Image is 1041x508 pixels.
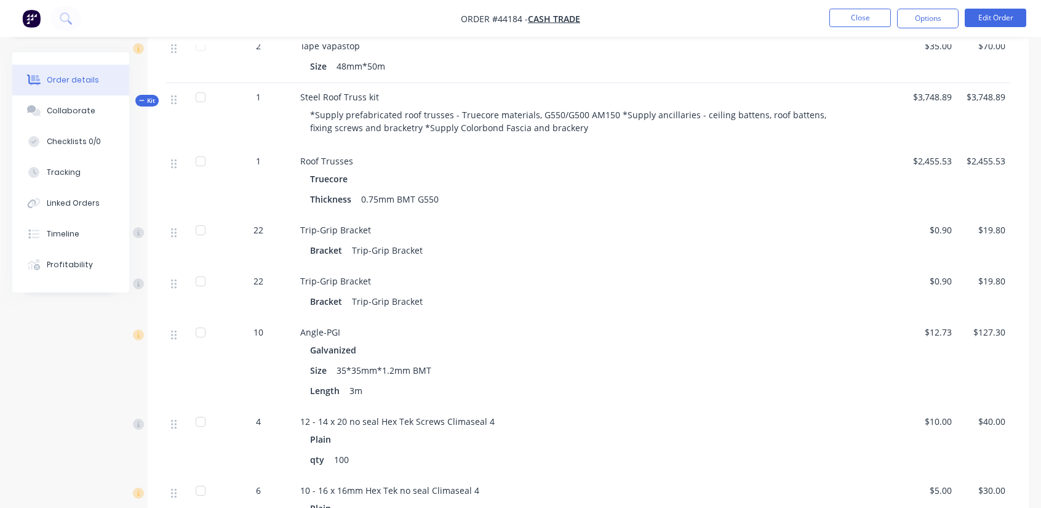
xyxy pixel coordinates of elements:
[310,451,329,469] div: qty
[962,484,1005,497] span: $30.00
[332,361,436,379] div: 35*35mm*1.2mm BMT
[907,326,951,339] span: $12.73
[310,361,332,379] div: Size
[256,155,261,167] span: 1
[300,155,353,167] span: Roof Trusses
[300,224,371,236] span: Trip-Grip Bracket
[907,415,951,428] span: $10.00
[256,415,261,428] span: 4
[907,484,951,497] span: $5.00
[310,382,345,400] div: Length
[962,415,1005,428] span: $40.00
[22,9,41,28] img: Factory
[47,167,81,178] div: Tracking
[528,13,580,25] a: Cash Trade
[47,259,93,270] div: Profitability
[310,57,332,75] div: Size
[47,105,95,116] div: Collaborate
[332,57,390,75] div: 48mm*50m
[300,416,495,427] span: 12 - 14 x 20 no seal Hex Tek Screws Climaseal 4
[12,95,129,126] button: Collaborate
[907,91,951,103] span: $3,748.89
[253,224,263,236] span: 22
[300,485,479,496] span: 10 - 16 x 16mm Hex Tek no seal Climaseal 4
[300,40,360,52] span: Tape Vapastop
[345,382,367,400] div: 3m
[12,188,129,219] button: Linked Orders
[12,249,129,280] button: Profitability
[135,95,159,107] button: Kit
[907,155,951,167] span: $2,455.53
[356,190,444,208] div: 0.75mm BMT G550
[897,9,959,28] button: Options
[829,9,891,27] button: Close
[47,228,79,240] div: Timeline
[256,484,261,497] span: 6
[310,241,347,259] div: Bracket
[461,13,528,25] span: Order #44184 -
[310,430,336,448] div: Plain
[907,275,951,288] span: $0.90
[329,451,354,469] div: 100
[965,9,1026,27] button: Edit Order
[300,91,379,103] span: Steel Roof Truss kit
[347,292,428,310] div: Trip-Grip Bracket
[962,155,1005,167] span: $2,455.53
[12,65,129,95] button: Order details
[256,91,261,103] span: 1
[310,109,829,134] span: *Supply prefabricated roof trusses - Truecore materials, G550/G500 AM150 *Supply ancillaries - ce...
[907,224,951,236] span: $0.90
[139,96,155,105] span: Kit
[47,136,101,147] div: Checklists 0/0
[962,326,1005,339] span: $127.30
[310,170,353,188] div: Truecore
[907,39,951,52] span: $35.00
[47,75,99,86] div: Order details
[47,198,100,209] div: Linked Orders
[12,126,129,157] button: Checklists 0/0
[310,292,347,310] div: Bracket
[253,326,263,339] span: 10
[12,219,129,249] button: Timeline
[253,275,263,288] span: 22
[12,157,129,188] button: Tracking
[962,275,1005,288] span: $19.80
[347,241,428,259] div: Trip-Grip Bracket
[310,341,361,359] div: Galvanized
[962,39,1005,52] span: $70.00
[962,224,1005,236] span: $19.80
[310,190,356,208] div: Thickness
[962,91,1005,103] span: $3,748.89
[300,275,371,287] span: Trip-Grip Bracket
[300,326,340,338] span: Angle-PGI
[256,39,261,52] span: 2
